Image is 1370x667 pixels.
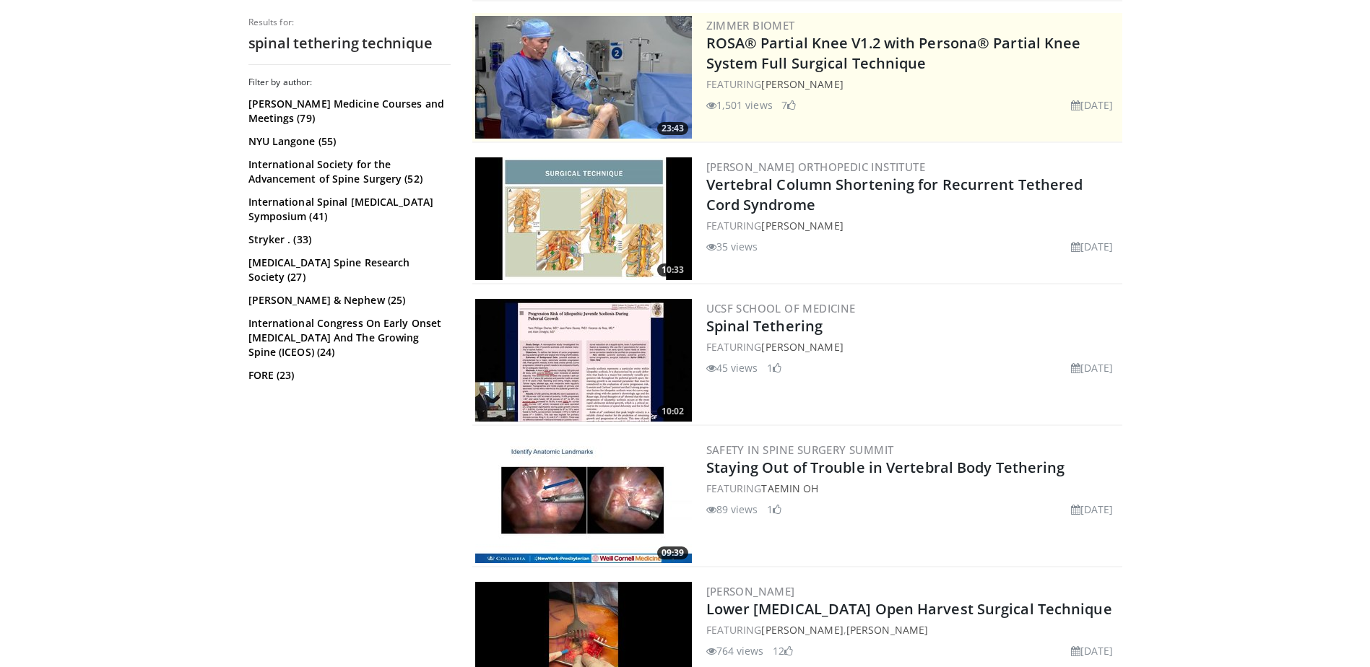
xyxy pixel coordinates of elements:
[706,218,1119,233] div: FEATURING
[475,157,692,280] img: 33cc1895-3c2e-4d7a-b3d9-7b6c0cc46ba2.300x170_q85_crop-smart_upscale.jpg
[248,34,451,53] h2: spinal tethering technique
[706,18,795,32] a: Zimmer Biomet
[706,643,764,658] li: 764 views
[1071,502,1114,517] li: [DATE]
[706,584,795,598] a: [PERSON_NAME]
[248,293,447,308] a: [PERSON_NAME] & Nephew (25)
[706,97,773,113] li: 1,501 views
[761,340,843,354] a: [PERSON_NAME]
[475,440,692,563] img: 56ec2893-2d05-4d82-aa94-fcf21995348f.300x170_q85_crop-smart_upscale.jpg
[1071,97,1114,113] li: [DATE]
[475,440,692,563] a: 09:39
[706,458,1065,477] a: Staying Out of Trouble in Vertebral Body Tethering
[761,623,843,637] a: [PERSON_NAME]
[248,368,447,383] a: FORE (23)
[475,157,692,280] a: 10:33
[248,97,447,126] a: [PERSON_NAME] Medicine Courses and Meetings (79)
[706,622,1119,637] div: FEATURING ,
[248,316,447,359] a: International Congress On Early Onset [MEDICAL_DATA] And The Growing Spine (ICEOS) (24)
[706,239,758,254] li: 35 views
[248,134,447,149] a: NYU Langone (55)
[1071,360,1114,375] li: [DATE]
[767,502,781,517] li: 1
[781,97,796,113] li: 7
[761,481,818,495] a: Taemin Oh
[475,299,692,422] a: 10:02
[657,546,688,559] span: 09:39
[706,481,1119,496] div: FEATURING
[706,160,926,174] a: [PERSON_NAME] Orthopedic Institute
[706,339,1119,354] div: FEATURING
[846,623,928,637] a: [PERSON_NAME]
[767,360,781,375] li: 1
[1071,643,1114,658] li: [DATE]
[706,77,1119,92] div: FEATURING
[761,77,843,91] a: [PERSON_NAME]
[761,219,843,232] a: [PERSON_NAME]
[248,232,447,247] a: Stryker . (33)
[706,443,894,457] a: Safety in Spine Surgery Summit
[657,263,688,276] span: 10:33
[706,599,1112,619] a: Lower [MEDICAL_DATA] Open Harvest Surgical Technique
[773,643,793,658] li: 12
[248,195,447,224] a: International Spinal [MEDICAL_DATA] Symposium (41)
[706,33,1081,73] a: ROSA® Partial Knee V1.2 with Persona® Partial Knee System Full Surgical Technique
[657,122,688,135] span: 23:43
[706,502,758,517] li: 89 views
[1071,239,1114,254] li: [DATE]
[706,175,1083,214] a: Vertebral Column Shortening for Recurrent Tethered Cord Syndrome
[657,405,688,418] span: 10:02
[248,77,451,88] h3: Filter by author:
[248,17,451,28] p: Results for:
[475,16,692,139] a: 23:43
[248,157,447,186] a: International Society for the Advancement of Spine Surgery (52)
[706,316,823,336] a: Spinal Tethering
[706,360,758,375] li: 45 views
[706,301,856,315] a: UCSF School of Medicine
[475,299,692,422] img: 6e0f8af6-ced1-43b3-9cad-b6de9fee9ab8.300x170_q85_crop-smart_upscale.jpg
[475,16,692,139] img: 99b1778f-d2b2-419a-8659-7269f4b428ba.300x170_q85_crop-smart_upscale.jpg
[248,256,447,284] a: [MEDICAL_DATA] Spine Research Society (27)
